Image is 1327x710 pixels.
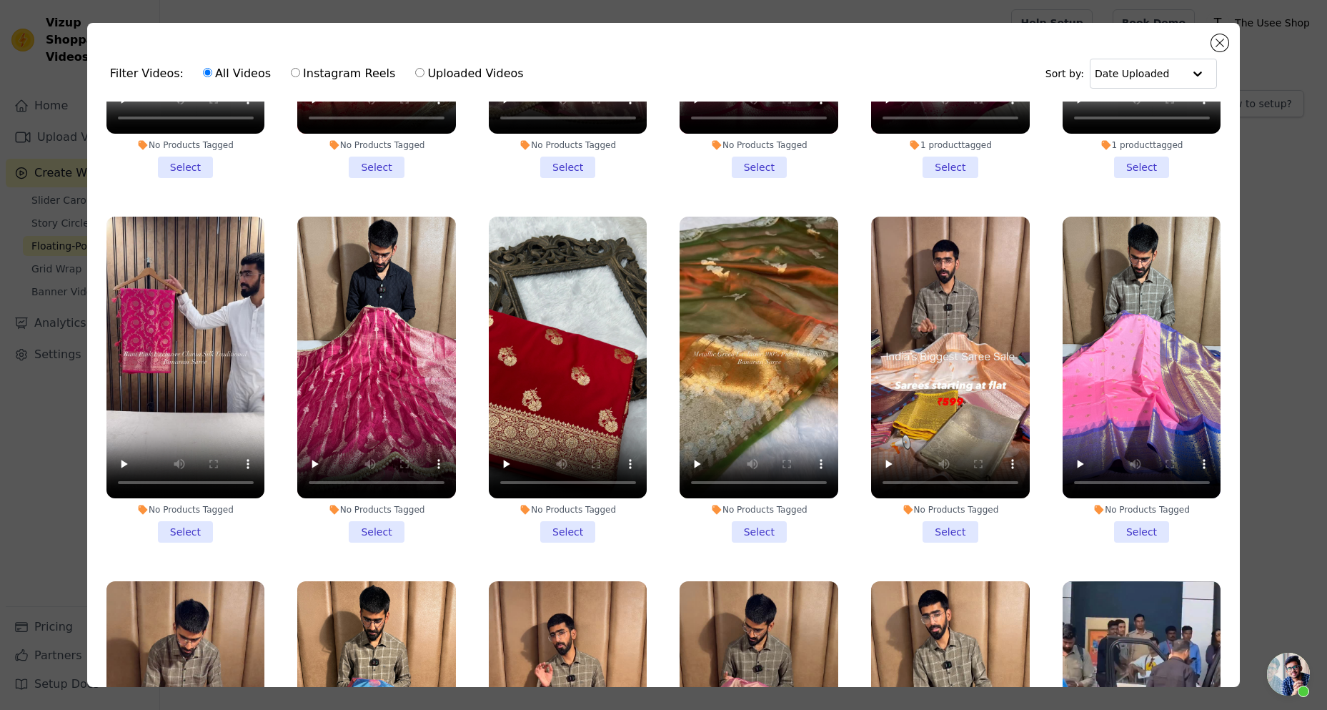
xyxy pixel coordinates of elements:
[1063,504,1221,516] div: No Products Tagged
[106,139,265,151] div: No Products Tagged
[297,139,456,151] div: No Products Tagged
[297,504,456,516] div: No Products Tagged
[1267,653,1310,696] a: Open chat
[1045,59,1218,89] div: Sort by:
[110,57,532,90] div: Filter Videos:
[680,139,838,151] div: No Products Tagged
[680,504,838,516] div: No Products Tagged
[414,64,524,83] label: Uploaded Videos
[1063,139,1221,151] div: 1 product tagged
[871,139,1030,151] div: 1 product tagged
[489,504,647,516] div: No Products Tagged
[871,504,1030,516] div: No Products Tagged
[290,64,396,83] label: Instagram Reels
[1211,34,1228,51] button: Close modal
[106,504,265,516] div: No Products Tagged
[489,139,647,151] div: No Products Tagged
[202,64,272,83] label: All Videos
